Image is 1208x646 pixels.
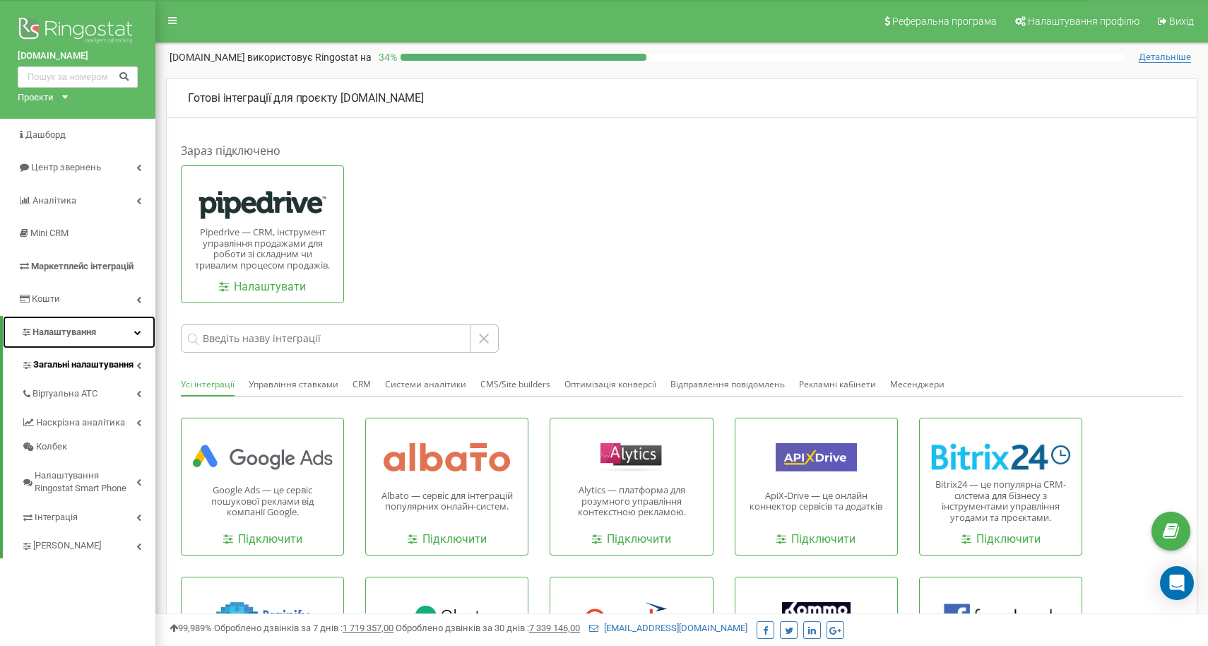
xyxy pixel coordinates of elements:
[408,532,487,548] a: Підключити
[181,324,470,353] input: Введіть назву інтеграції
[18,14,138,49] img: Ringostat logo
[561,485,701,518] p: Alytics — платформа для розумного управління контекстною рекламою.
[480,374,550,395] button: CMS/Site builders
[25,129,66,140] span: Дашборд
[188,91,338,105] span: Готові інтеграції для проєкту
[21,406,155,435] a: Наскрізна аналітика
[249,374,338,395] button: Управління ставками
[776,532,855,548] a: Підключити
[181,374,235,397] button: Усі інтеграції
[18,66,138,88] input: Пошук за номером
[247,52,372,63] span: використовує Ringostat на
[36,440,67,454] span: Колбек
[343,623,393,633] u: 1 719 357,00
[30,228,69,238] span: Mini CRM
[396,623,580,633] span: Оброблено дзвінків за 30 днів :
[219,279,306,295] a: Налаштувати
[32,387,97,401] span: Віртуальна АТС
[170,50,372,64] p: [DOMAIN_NAME]
[21,529,155,558] a: [PERSON_NAME]
[32,195,76,206] span: Аналiтика
[18,91,54,105] div: Проєкти
[892,16,997,27] span: Реферальна програма
[564,374,656,395] button: Оптимізація конверсії
[31,261,134,271] span: Маркетплейс інтеграцій
[353,374,371,395] button: CRM
[1139,52,1191,63] span: Детальніше
[529,623,580,633] u: 7 339 146,00
[35,469,136,495] span: Налаштування Ringostat Smart Phone
[21,459,155,501] a: Налаштування Ringostat Smart Phone
[214,623,393,633] span: Оброблено дзвінків за 7 днів :
[170,623,212,633] span: 99,989%
[930,479,1071,523] p: Bitrix24 — це популярна CRM-система для бізнесу з інструментами управління угодами та проєктами.
[35,511,78,524] span: Інтеграція
[670,374,785,395] button: Відправлення повідомлень
[33,358,134,372] span: Загальні налаштування
[32,293,60,304] span: Кошти
[589,623,747,633] a: [EMAIL_ADDRESS][DOMAIN_NAME]
[799,374,876,395] button: Рекламні кабінети
[192,227,333,271] p: Pipedrive — CRM, інструмент управління продажами для роботи зі складним чи тривалим процесом прод...
[181,143,1183,158] h1: Зараз підключено
[21,435,155,459] a: Колбек
[592,532,671,548] a: Підключити
[18,49,138,63] a: [DOMAIN_NAME]
[21,348,155,377] a: Загальні налаштування
[1160,566,1194,600] div: Open Intercom Messenger
[31,162,101,172] span: Центр звернень
[21,377,155,406] a: Віртуальна АТС
[746,491,887,512] p: ApiX-Drive — це онлайн коннектор сервісів та додатків
[192,485,333,518] p: Google Ads — це сервіс пошукової реклами від компанії Google.
[3,316,155,349] a: Налаштування
[377,491,517,512] p: Albato — сервіс для інтеграцій популярних онлайн-систем.
[1028,16,1139,27] span: Налаштування профілю
[36,416,125,430] span: Наскрізна аналітика
[890,374,945,395] button: Месенджери
[223,532,302,548] a: Підключити
[372,50,401,64] p: 34 %
[188,90,1176,107] p: [DOMAIN_NAME]
[32,327,96,337] span: Налаштування
[21,501,155,530] a: Інтеграція
[961,532,1041,548] a: Підключити
[33,539,101,553] span: [PERSON_NAME]
[385,374,466,395] button: Системи аналітики
[1169,16,1194,27] span: Вихід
